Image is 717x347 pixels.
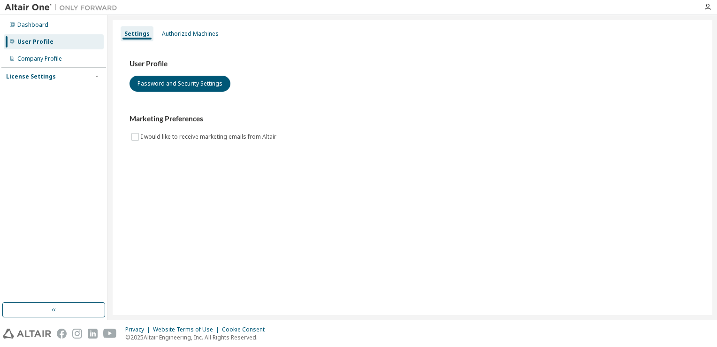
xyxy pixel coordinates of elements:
[125,333,270,341] p: © 2025 Altair Engineering, Inc. All Rights Reserved.
[162,30,219,38] div: Authorized Machines
[130,76,230,92] button: Password and Security Settings
[17,21,48,29] div: Dashboard
[103,329,117,339] img: youtube.svg
[153,326,222,333] div: Website Terms of Use
[141,131,278,142] label: I would like to receive marketing emails from Altair
[72,329,82,339] img: instagram.svg
[6,73,56,80] div: License Settings
[130,114,695,124] h3: Marketing Preferences
[57,329,67,339] img: facebook.svg
[3,329,51,339] img: altair_logo.svg
[88,329,98,339] img: linkedin.svg
[222,326,270,333] div: Cookie Consent
[5,3,122,12] img: Altair One
[125,326,153,333] div: Privacy
[124,30,150,38] div: Settings
[130,59,695,69] h3: User Profile
[17,55,62,63] div: Company Profile
[17,38,53,46] div: User Profile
